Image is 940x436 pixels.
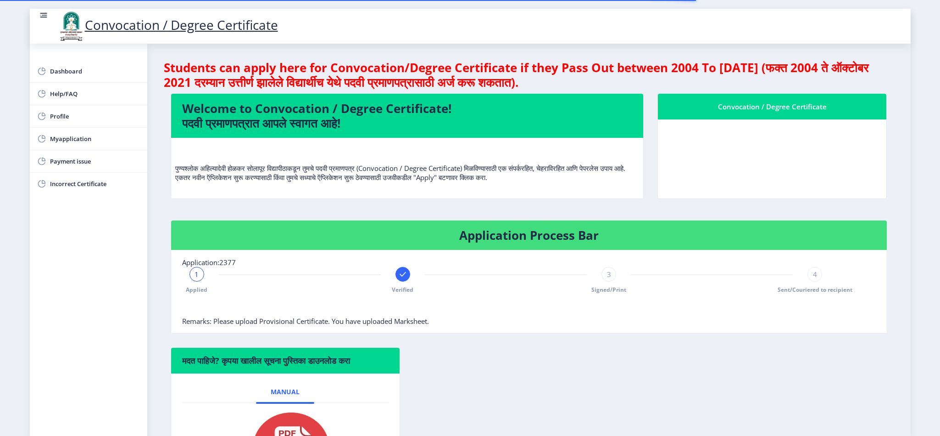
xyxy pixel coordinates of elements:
[392,286,413,294] span: Verified
[50,88,140,99] span: Help/FAQ
[182,228,876,243] h4: Application Process Bar
[195,270,199,279] span: 1
[164,60,894,90] h4: Students can apply here for Convocation/Degree Certificate if they Pass Out between 2004 To [DATE...
[30,83,147,105] a: Help/FAQ
[50,111,140,122] span: Profile
[30,173,147,195] a: Incorrect Certificate
[669,101,876,112] div: Convocation / Degree Certificate
[182,101,632,130] h4: Welcome to Convocation / Degree Certificate! पदवी प्रमाणपत्रात आपले स्वागत आहे!
[813,270,817,279] span: 4
[50,178,140,189] span: Incorrect Certificate
[50,133,140,144] span: Myapplication
[182,355,389,366] h6: मदत पाहिजे? कृपया खालील सूचना पुस्तिका डाउनलोड करा
[30,128,147,150] a: Myapplication
[186,286,207,294] span: Applied
[50,156,140,167] span: Payment issue
[30,150,147,172] a: Payment issue
[175,145,639,182] p: पुण्यश्लोक अहिल्यादेवी होळकर सोलापूर विद्यापीठाकडून तुमचे पदवी प्रमाणपत्र (Convocation / Degree C...
[57,16,278,34] a: Convocation / Degree Certificate
[30,105,147,127] a: Profile
[591,286,626,294] span: Signed/Print
[271,388,300,396] span: Manual
[30,60,147,82] a: Dashboard
[182,317,429,326] span: Remarks: Please upload Provisional Certificate. You have uploaded Marksheet.
[57,11,85,42] img: logo
[182,258,236,267] span: Application:2377
[256,381,314,403] a: Manual
[607,270,611,279] span: 3
[50,66,140,77] span: Dashboard
[778,286,852,294] span: Sent/Couriered to recipient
